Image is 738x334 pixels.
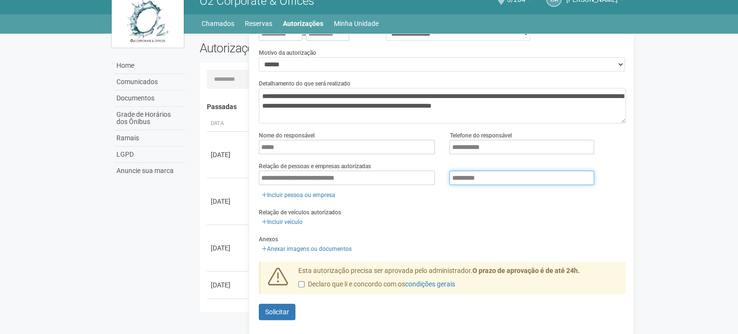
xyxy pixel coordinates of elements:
[259,162,371,171] label: Relação de pessoas e empresas autorizadas
[259,208,341,217] label: Relação de veículos autorizados
[114,163,185,179] a: Anuncie sua marca
[207,116,250,132] th: Data
[283,17,323,30] a: Autorizações
[211,197,246,206] div: [DATE]
[405,280,455,288] a: condições gerais
[114,107,185,130] a: Grade de Horários dos Ônibus
[259,190,338,200] a: Incluir pessoa ou empresa
[449,131,511,140] label: Telefone do responsável
[259,217,305,227] a: Incluir veículo
[211,243,246,253] div: [DATE]
[265,308,289,316] span: Solicitar
[211,280,246,290] div: [DATE]
[207,103,619,111] h4: Passadas
[259,304,295,320] button: Solicitar
[114,90,185,107] a: Documentos
[114,74,185,90] a: Comunicados
[298,280,455,289] label: Declaro que li e concordo com os
[259,131,315,140] label: Nome do responsável
[114,147,185,163] a: LGPD
[245,17,272,30] a: Reservas
[259,49,316,57] label: Motivo da autorização
[202,17,234,30] a: Chamados
[114,130,185,147] a: Ramais
[298,281,305,287] input: Declaro que li e concordo com oscondições gerais
[472,267,580,274] strong: O prazo de aprovação é de até 24h.
[114,58,185,74] a: Home
[211,150,246,160] div: [DATE]
[259,235,278,244] label: Anexos
[200,41,406,55] h2: Autorizações
[259,244,355,254] a: Anexar imagens ou documentos
[334,17,379,30] a: Minha Unidade
[259,79,350,88] label: Detalhamento do que será realizado
[291,266,626,294] div: Esta autorização precisa ser aprovada pelo administrador.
